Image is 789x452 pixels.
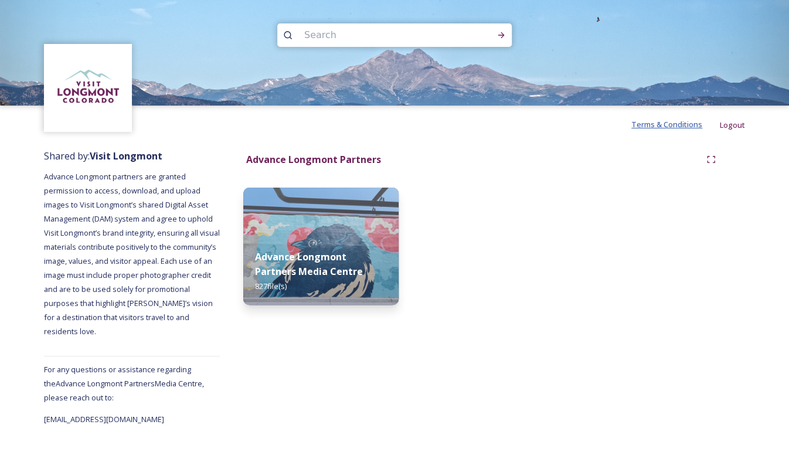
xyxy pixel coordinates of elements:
span: Shared by: [44,149,162,162]
span: Advance Longmont partners are granted permission to access, download, and upload images to Visit ... [44,171,222,337]
span: Terms & Conditions [631,119,702,130]
span: For any questions or assistance regarding the Advance Longmont Partners Media Centre, please reac... [44,364,204,403]
input: Search [298,22,459,48]
span: [EMAIL_ADDRESS][DOMAIN_NAME] [44,414,164,424]
img: longmont.jpg [46,46,131,131]
img: 597b9213-23f3-4551-a237-5ccd1b4941b6.jpg [243,188,399,305]
span: Logout [720,120,745,130]
strong: Visit Longmont [90,149,162,162]
a: Terms & Conditions [631,117,720,131]
strong: Advance Longmont Partners Media Centre [255,250,363,278]
strong: Advance Longmont Partners [246,153,381,166]
span: 827 file(s) [255,281,287,291]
